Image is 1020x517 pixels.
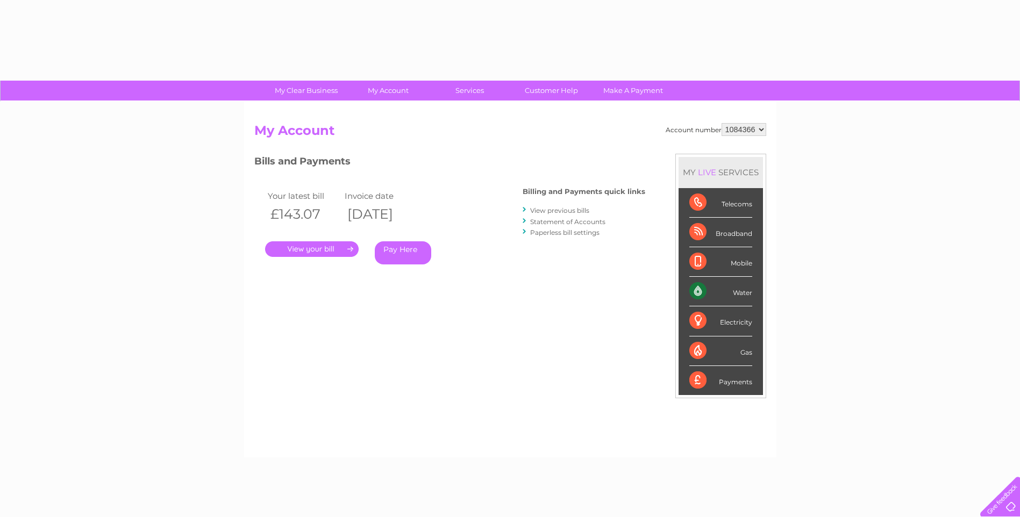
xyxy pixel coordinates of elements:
[265,203,343,225] th: £143.07
[265,241,359,257] a: .
[689,366,752,395] div: Payments
[262,81,351,100] a: My Clear Business
[344,81,432,100] a: My Account
[689,218,752,247] div: Broadband
[666,123,766,136] div: Account number
[589,81,677,100] a: Make A Payment
[679,157,763,188] div: MY SERVICES
[689,306,752,336] div: Electricity
[696,167,718,177] div: LIVE
[689,247,752,277] div: Mobile
[375,241,431,264] a: Pay Here
[689,336,752,366] div: Gas
[342,203,419,225] th: [DATE]
[425,81,514,100] a: Services
[530,206,589,214] a: View previous bills
[530,218,605,226] a: Statement of Accounts
[254,123,766,143] h2: My Account
[342,189,419,203] td: Invoice date
[689,188,752,218] div: Telecoms
[530,228,600,236] a: Paperless bill settings
[265,189,343,203] td: Your latest bill
[523,188,645,196] h4: Billing and Payments quick links
[689,277,752,306] div: Water
[507,81,596,100] a: Customer Help
[254,154,645,173] h3: Bills and Payments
